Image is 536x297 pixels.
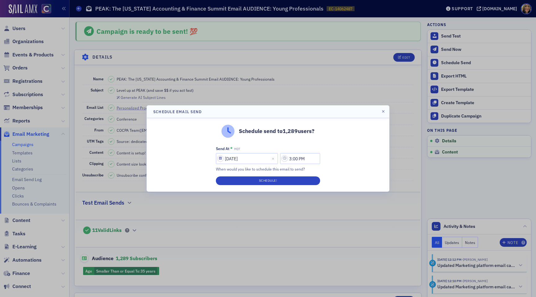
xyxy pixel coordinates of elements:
[270,153,278,164] button: Close
[216,146,230,151] div: Send At
[239,127,315,135] p: Schedule send to 1,289 users?
[230,146,233,151] abbr: This field is required
[153,109,202,114] h4: Schedule Email Send
[216,176,320,185] button: Schedule!
[216,153,278,164] input: MM/DD/YYYY
[280,153,320,164] input: 00:00 AM
[234,147,240,151] span: MDT
[216,166,320,172] div: When would you like to schedule this email to send?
